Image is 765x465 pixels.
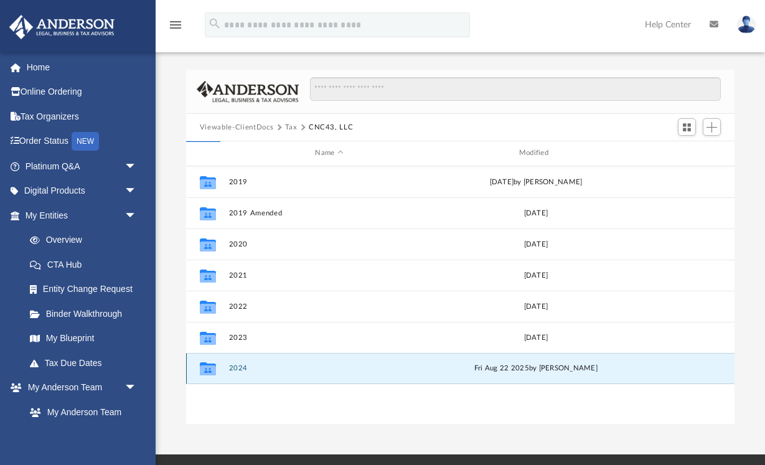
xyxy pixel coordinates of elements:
[168,24,183,32] a: menu
[17,326,149,351] a: My Blueprint
[9,80,156,105] a: Online Ordering
[435,270,636,281] div: [DATE]
[228,364,429,372] button: 2024
[186,166,734,425] div: grid
[435,207,636,218] div: [DATE]
[9,375,149,400] a: My Anderson Teamarrow_drop_down
[124,154,149,179] span: arrow_drop_down
[17,228,156,253] a: Overview
[435,301,636,312] div: [DATE]
[17,301,156,326] a: Binder Walkthrough
[678,118,697,136] button: Switch to Grid View
[435,332,636,343] div: [DATE]
[228,209,429,217] button: 2019 Amended
[228,240,429,248] button: 2020
[285,122,298,133] button: Tax
[17,252,156,277] a: CTA Hub
[228,334,429,342] button: 2023
[228,178,429,186] button: 2019
[124,203,149,228] span: arrow_drop_down
[9,154,156,179] a: Platinum Q&Aarrow_drop_down
[309,122,354,133] button: CNC43, LLC
[228,148,429,159] div: Name
[435,148,637,159] div: Modified
[703,118,721,136] button: Add
[124,375,149,401] span: arrow_drop_down
[642,148,729,159] div: id
[9,179,156,204] a: Digital Productsarrow_drop_down
[192,148,223,159] div: id
[208,17,222,31] i: search
[737,16,756,34] img: User Pic
[9,104,156,129] a: Tax Organizers
[17,400,143,425] a: My Anderson Team
[435,176,636,187] div: [DATE] by [PERSON_NAME]
[9,129,156,154] a: Order StatusNEW
[6,15,118,39] img: Anderson Advisors Platinum Portal
[17,350,156,375] a: Tax Due Dates
[9,55,156,80] a: Home
[228,271,429,279] button: 2021
[228,303,429,311] button: 2022
[435,238,636,250] div: [DATE]
[168,17,183,32] i: menu
[310,77,721,101] input: Search files and folders
[200,122,273,133] button: Viewable-ClientDocs
[9,203,156,228] a: My Entitiesarrow_drop_down
[17,277,156,302] a: Entity Change Request
[72,132,99,151] div: NEW
[435,363,636,374] div: Fri Aug 22 2025 by [PERSON_NAME]
[124,179,149,204] span: arrow_drop_down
